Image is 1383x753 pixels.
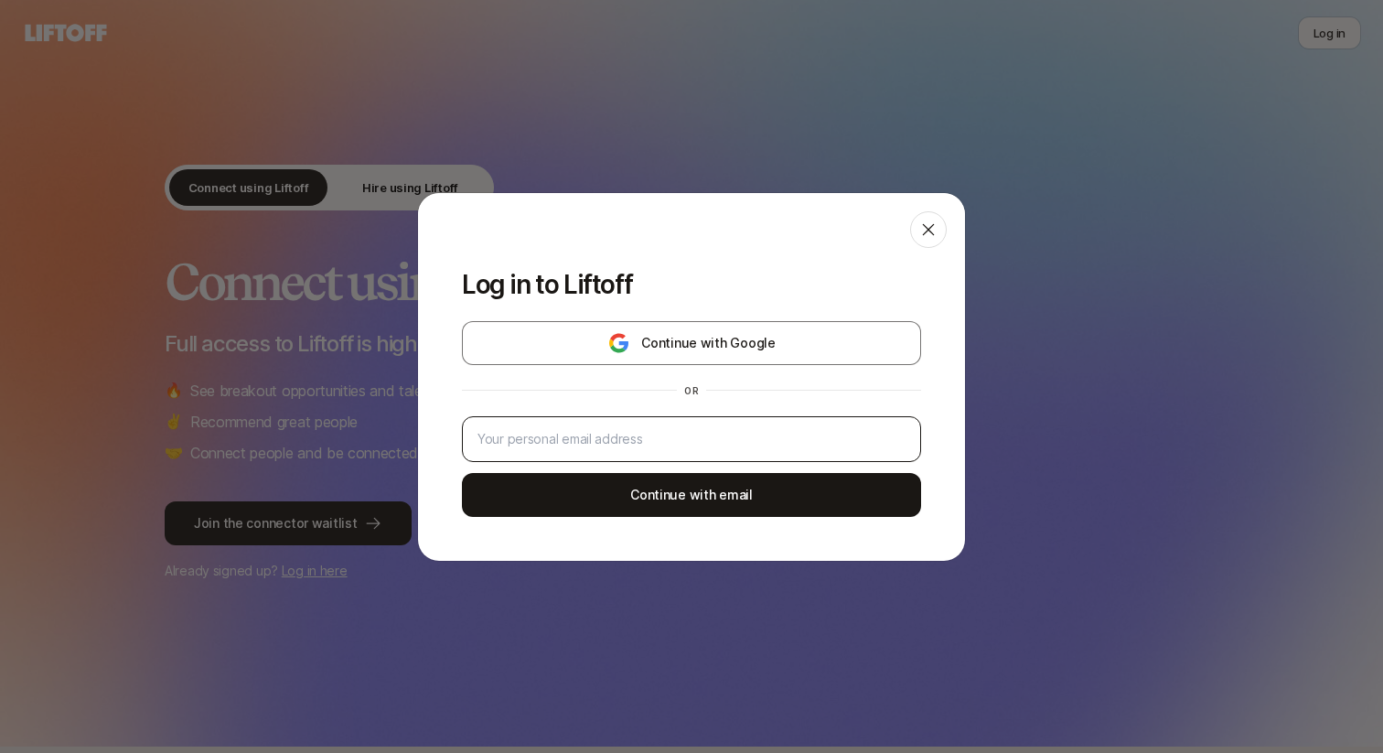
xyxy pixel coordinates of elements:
img: google-logo [607,332,630,354]
button: Continue with Google [462,321,921,365]
p: Log in to Liftoff [462,270,921,299]
input: Your personal email address [477,428,906,450]
button: Continue with email [462,473,921,517]
div: or [677,383,706,398]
